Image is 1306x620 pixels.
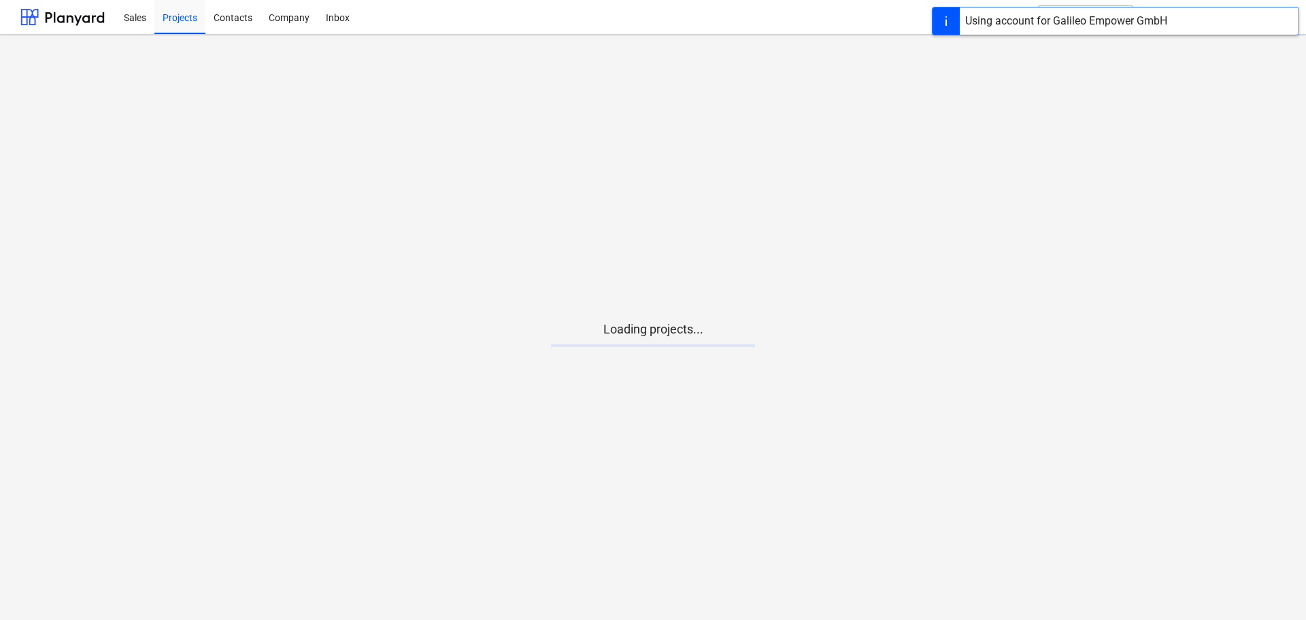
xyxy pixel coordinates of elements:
[551,321,755,338] p: Loading projects...
[965,13,1167,29] div: Using account for Galileo Empower GmbH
